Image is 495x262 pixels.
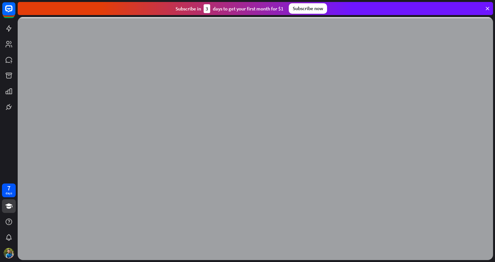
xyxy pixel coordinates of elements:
[175,4,284,13] div: Subscribe in days to get your first month for $1
[204,4,210,13] div: 3
[2,183,16,197] a: 7 days
[7,185,10,191] div: 7
[6,191,12,196] div: days
[289,3,327,14] div: Subscribe now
